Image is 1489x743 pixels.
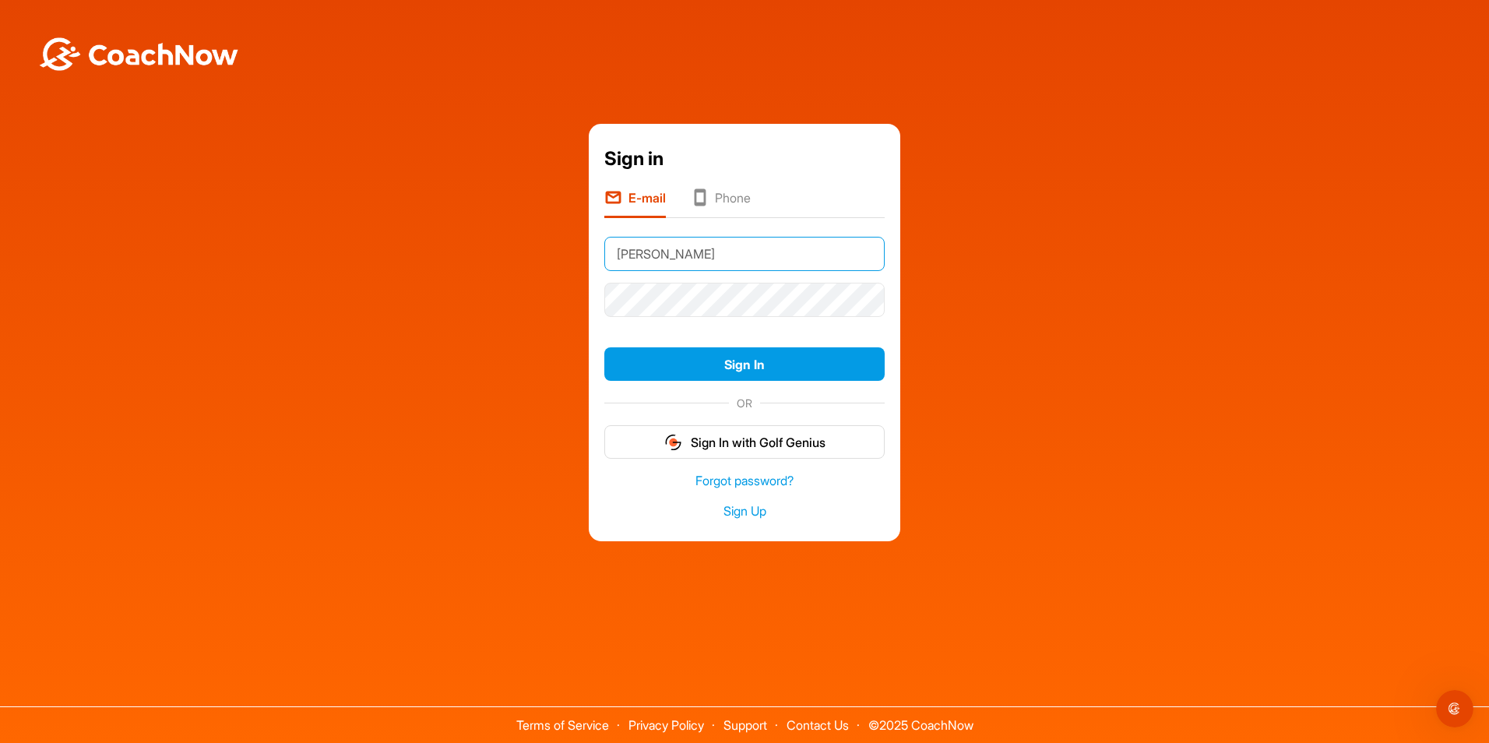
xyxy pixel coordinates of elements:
iframe: Intercom live chat [1436,690,1473,727]
img: BwLJSsUCoWCh5upNqxVrqldRgqLPVwmV24tXu5FoVAoFEpwwqQ3VIfuoInZCoVCoTD4vwADAC3ZFMkVEQFDAAAAAElFTkSuQmCC [37,37,240,71]
a: Terms of Service [516,717,609,733]
span: © 2025 CoachNow [861,707,981,731]
a: Forgot password? [604,472,885,490]
img: gg_logo [664,433,683,452]
span: OR [729,395,760,411]
div: Sign in [604,145,885,173]
li: Phone [691,188,751,218]
a: Sign Up [604,502,885,520]
a: Contact Us [787,717,849,733]
button: Sign In with Golf Genius [604,425,885,459]
a: Support [723,717,767,733]
button: Sign In [604,347,885,381]
input: E-mail [604,237,885,271]
li: E-mail [604,188,666,218]
a: Privacy Policy [628,717,704,733]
